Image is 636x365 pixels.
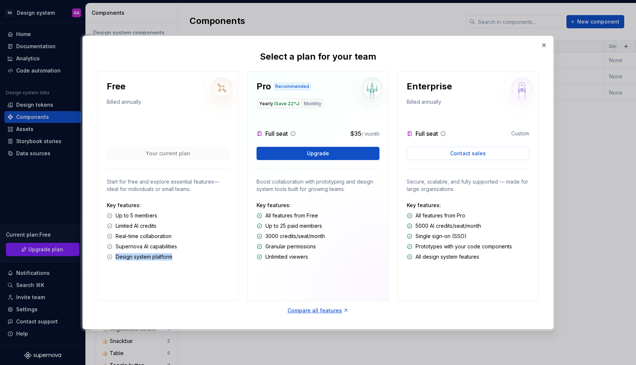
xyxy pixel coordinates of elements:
[416,129,438,138] p: Full seat
[260,51,376,63] p: Select a plan for your team
[265,253,308,261] p: Unlimited viewers
[450,150,486,157] span: Contact sales
[116,253,172,261] p: Design system platform
[265,212,318,219] p: All features from Free
[416,222,481,230] p: 5000 AI credits/seat/month
[257,178,379,193] p: Boost collaboration with prototyping and design system tools built for growing teams.
[416,253,479,261] p: All design system features
[257,202,379,209] p: Key features:
[265,222,322,230] p: Up to 25 paid members
[274,83,311,90] div: Recommended
[107,98,141,109] p: Billed annually
[416,212,465,219] p: All features from Pro
[511,130,529,137] p: Custom
[116,233,172,240] p: Real-time collaboration
[116,212,157,219] p: Up to 5 members
[116,243,177,250] p: Supernova AI capabilities
[107,202,229,209] p: Key features:
[350,130,361,137] span: $35
[116,222,156,230] p: Limited AI credits
[257,99,301,108] button: Yearly
[407,81,452,92] p: Enterprise
[407,178,529,193] p: Secure, scalable, and fully supported — made for large organizations.
[416,243,512,250] p: Prototypes with your code components
[407,202,529,209] p: Key features:
[302,99,323,108] button: Monthly
[265,129,288,138] p: Full seat
[265,233,325,240] p: 3000 credits/seat/month
[407,98,441,109] p: Billed annually
[265,243,316,250] p: Granular permissions
[407,147,529,160] a: Contact sales
[107,81,126,92] p: Free
[287,307,349,314] a: Compare all features
[257,147,379,160] button: Upgrade
[107,178,229,193] p: Start for free and explore essential features—ideal for individuals or small teams.
[361,131,379,137] span: / month
[307,150,329,157] span: Upgrade
[416,233,467,240] p: Single sign-on (SSO)
[274,101,300,106] span: (Save 22%)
